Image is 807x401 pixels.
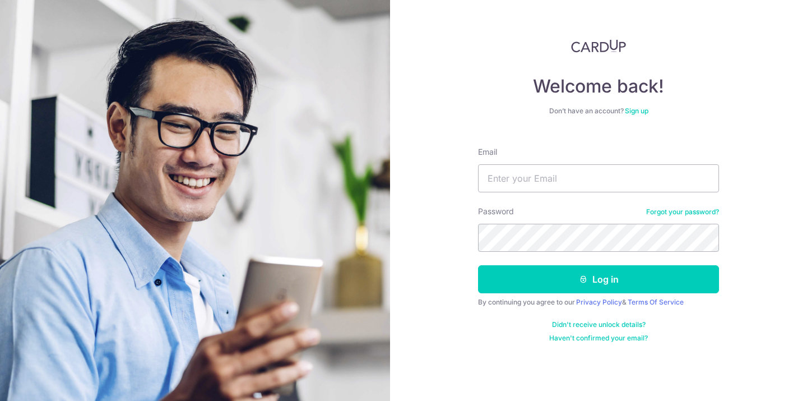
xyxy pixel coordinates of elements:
button: Log in [478,265,719,293]
input: Enter your Email [478,164,719,192]
label: Password [478,206,514,217]
a: Sign up [625,107,648,115]
a: Terms Of Service [628,298,684,306]
div: Don’t have an account? [478,107,719,116]
label: Email [478,146,497,158]
a: Didn't receive unlock details? [552,320,646,329]
h4: Welcome back! [478,75,719,98]
a: Haven't confirmed your email? [549,334,648,343]
img: CardUp Logo [571,39,626,53]
div: By continuing you agree to our & [478,298,719,307]
a: Privacy Policy [576,298,622,306]
a: Forgot your password? [646,208,719,216]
